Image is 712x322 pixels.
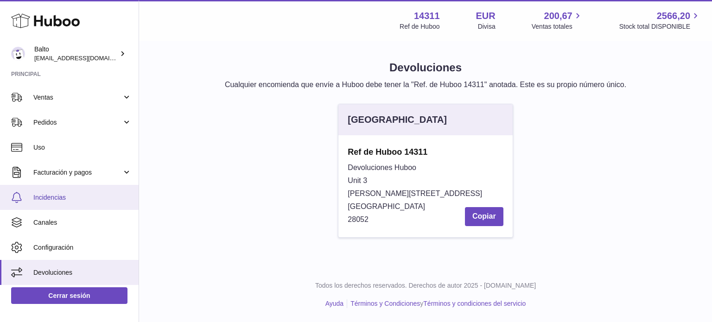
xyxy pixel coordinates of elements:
span: Ventas [33,93,122,102]
span: Facturación y pagos [33,168,122,177]
a: Términos y condiciones del servicio [423,300,526,307]
h1: Devoluciones [154,60,697,75]
div: Balto [34,45,118,63]
span: Incidencias [33,193,132,202]
span: [GEOGRAPHIC_DATA] [348,202,425,210]
a: 2566,20 Stock total DISPONIBLE [619,10,701,31]
strong: Ref de Huboo 14311 [348,146,503,158]
span: Canales [33,218,132,227]
p: Todos los derechos reservados. Derechos de autor 2025 - [DOMAIN_NAME] [146,281,705,290]
span: Unit 3 [348,177,367,184]
span: [PERSON_NAME][STREET_ADDRESS] [348,189,482,197]
span: Devoluciones Huboo [348,164,416,171]
a: 200,67 Ventas totales [532,10,583,31]
div: Ref de Huboo [400,22,439,31]
a: Términos y Condiciones [350,300,420,307]
span: Devoluciones [33,268,132,277]
span: Configuración [33,243,132,252]
span: Uso [33,143,132,152]
li: y [347,299,526,308]
span: 2566,20 [657,10,690,22]
span: Stock total DISPONIBLE [619,22,701,31]
span: 200,67 [544,10,572,22]
div: [GEOGRAPHIC_DATA] [348,114,447,126]
span: Pedidos [33,118,122,127]
a: Ayuda [325,300,343,307]
strong: EUR [476,10,496,22]
strong: 14311 [414,10,440,22]
button: Copiar [465,207,503,226]
span: 28052 [348,215,369,223]
a: Cerrar sesión [11,287,127,304]
div: Divisa [478,22,496,31]
span: Ventas totales [532,22,583,31]
p: Cualquier encomienda que envíe a Huboo debe tener la "Ref. de Huboo 14311" anotada. Este es su pr... [154,80,697,90]
img: ops@balto.fr [11,47,25,61]
span: [EMAIL_ADDRESS][DOMAIN_NAME] [34,54,136,62]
